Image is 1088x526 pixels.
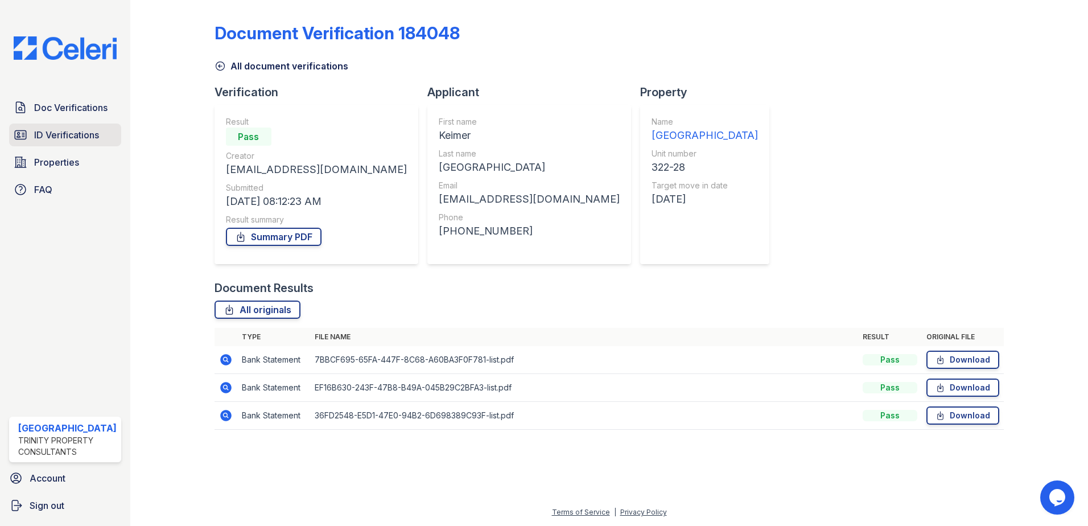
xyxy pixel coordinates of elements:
[18,421,117,435] div: [GEOGRAPHIC_DATA]
[427,84,640,100] div: Applicant
[9,151,121,174] a: Properties
[614,508,616,516] div: |
[226,182,407,194] div: Submitted
[226,162,407,178] div: [EMAIL_ADDRESS][DOMAIN_NAME]
[30,499,64,512] span: Sign out
[863,354,917,365] div: Pass
[652,116,758,143] a: Name [GEOGRAPHIC_DATA]
[30,471,65,485] span: Account
[552,508,610,516] a: Terms of Service
[226,150,407,162] div: Creator
[34,101,108,114] span: Doc Verifications
[215,59,348,73] a: All document verifications
[215,84,427,100] div: Verification
[34,128,99,142] span: ID Verifications
[310,402,859,430] td: 36FD2548-E5D1-47E0-94B2-6D698389C93F-list.pdf
[9,124,121,146] a: ID Verifications
[226,128,271,146] div: Pass
[9,96,121,119] a: Doc Verifications
[640,84,778,100] div: Property
[310,374,859,402] td: EF16B630-243F-47B8-B49A-045B29C2BFA3-list.pdf
[310,346,859,374] td: 7BBCF695-65FA-447F-8C68-A60BA3F0F781-list.pdf
[922,328,1004,346] th: Original file
[5,494,126,517] a: Sign out
[34,183,52,196] span: FAQ
[215,280,314,296] div: Document Results
[310,328,859,346] th: File name
[863,410,917,421] div: Pass
[34,155,79,169] span: Properties
[226,194,407,209] div: [DATE] 08:12:23 AM
[439,180,620,191] div: Email
[652,180,758,191] div: Target move in date
[652,128,758,143] div: [GEOGRAPHIC_DATA]
[237,402,310,430] td: Bank Statement
[215,23,460,43] div: Document Verification 184048
[9,178,121,201] a: FAQ
[439,191,620,207] div: [EMAIL_ADDRESS][DOMAIN_NAME]
[652,191,758,207] div: [DATE]
[237,346,310,374] td: Bank Statement
[439,128,620,143] div: Keimer
[439,223,620,239] div: [PHONE_NUMBER]
[926,406,999,425] a: Download
[652,148,758,159] div: Unit number
[652,159,758,175] div: 322-28
[926,351,999,369] a: Download
[215,301,300,319] a: All originals
[652,116,758,128] div: Name
[926,379,999,397] a: Download
[439,148,620,159] div: Last name
[237,328,310,346] th: Type
[226,228,322,246] a: Summary PDF
[226,116,407,128] div: Result
[620,508,667,516] a: Privacy Policy
[439,159,620,175] div: [GEOGRAPHIC_DATA]
[858,328,922,346] th: Result
[5,467,126,490] a: Account
[439,116,620,128] div: First name
[237,374,310,402] td: Bank Statement
[18,435,117,458] div: Trinity Property Consultants
[5,36,126,60] img: CE_Logo_Blue-a8612792a0a2168367f1c8372b55b34899dd931a85d93a1a3d3e32e68fde9ad4.png
[226,214,407,225] div: Result summary
[1040,480,1077,515] iframe: chat widget
[439,212,620,223] div: Phone
[863,382,917,393] div: Pass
